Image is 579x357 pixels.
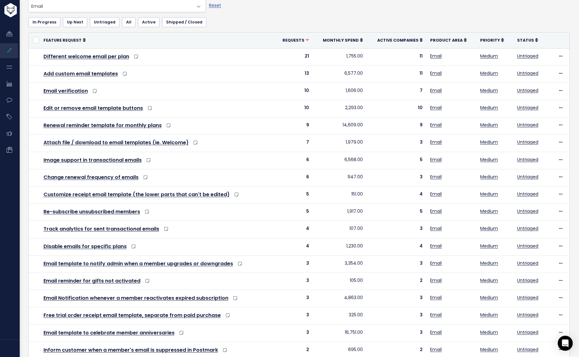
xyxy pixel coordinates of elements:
[274,100,312,117] td: 10
[367,65,426,83] td: 11
[313,152,367,169] td: 6,568.00
[313,204,367,221] td: 1,917.00
[430,208,442,214] a: Email
[517,225,538,232] a: Untriaged
[480,38,500,43] span: Priority
[430,260,442,266] a: Email
[43,208,140,215] a: Re-subscribe unsubscribed members
[430,174,442,180] a: Email
[313,307,367,324] td: 325.00
[517,260,538,266] a: Untriaged
[480,191,498,197] a: Medium
[274,48,312,65] td: 21
[138,17,160,27] a: Active
[282,38,304,43] span: Requests
[43,53,129,60] a: Different welcome email per plan
[430,139,442,145] a: Email
[517,38,534,43] span: Status
[430,53,442,59] a: Email
[480,346,498,353] a: Medium
[313,65,367,83] td: 6,577.00
[430,346,442,353] a: Email
[367,117,426,135] td: 9
[517,53,538,59] a: Untriaged
[367,135,426,152] td: 3
[517,208,538,214] a: Untriaged
[430,277,442,283] a: Email
[3,3,51,17] img: logo-white.9d6f32f41409.svg
[517,191,538,197] a: Untriaged
[43,38,82,43] span: Feature Request
[558,336,573,351] div: Open Intercom Messenger
[313,186,367,204] td: 151.00
[274,186,312,204] td: 5
[430,156,442,163] a: Email
[480,53,498,59] a: Medium
[430,70,442,76] a: Email
[430,329,442,335] a: Email
[367,273,426,290] td: 2
[162,17,206,27] a: Shipped / Closed
[517,70,538,76] a: Untriaged
[480,87,498,94] a: Medium
[43,174,139,181] a: Change renewal frequency of emails
[367,152,426,169] td: 5
[367,48,426,65] td: 11
[43,87,88,94] a: Email verification
[313,117,367,135] td: 14,609.00
[313,83,367,100] td: 1,606.00
[480,208,498,214] a: Medium
[274,307,312,324] td: 3
[480,174,498,180] a: Medium
[480,277,498,283] a: Medium
[43,105,143,112] a: Edit or remove email template buttons
[313,100,367,117] td: 2,293.00
[43,225,159,232] a: Track analytics for sent transactional emails
[274,255,312,273] td: 3
[28,17,570,27] ul: Filter feature requests
[480,70,498,76] a: Medium
[480,260,498,266] a: Medium
[90,17,119,27] a: Untriaged
[274,290,312,307] td: 3
[367,290,426,307] td: 3
[517,294,538,301] a: Untriaged
[274,65,312,83] td: 13
[377,38,419,43] span: Active companies
[430,243,442,249] a: Email
[367,204,426,221] td: 5
[43,191,230,198] a: Customize receipt email template (the lower parts that can't be edited)
[28,17,60,27] a: In Progress
[367,186,426,204] td: 4
[43,243,127,250] a: Disable emails for specific plans
[274,169,312,186] td: 6
[313,273,367,290] td: 105.00
[517,243,538,249] a: Untriaged
[274,135,312,152] td: 7
[517,329,538,335] a: Untriaged
[367,100,426,117] td: 10
[43,156,142,164] a: Image support in transactional emails
[367,83,426,100] td: 7
[274,83,312,100] td: 10
[209,2,221,8] a: Reset
[377,37,423,43] a: Active companies
[367,238,426,255] td: 4
[43,139,189,146] a: Attach file / download to email templates (ie. Welcome)
[517,156,538,163] a: Untriaged
[430,38,463,43] span: Product Area
[367,169,426,186] td: 3
[480,122,498,128] a: Medium
[517,346,538,353] a: Untriaged
[274,204,312,221] td: 5
[367,221,426,238] td: 3
[430,191,442,197] a: Email
[323,37,363,43] a: Monthly spend
[480,37,504,43] a: Priority
[430,312,442,318] a: Email
[313,290,367,307] td: 4,863.00
[313,238,367,255] td: 1,230.00
[63,17,87,27] a: Up Next
[517,122,538,128] a: Untriaged
[430,122,442,128] a: Email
